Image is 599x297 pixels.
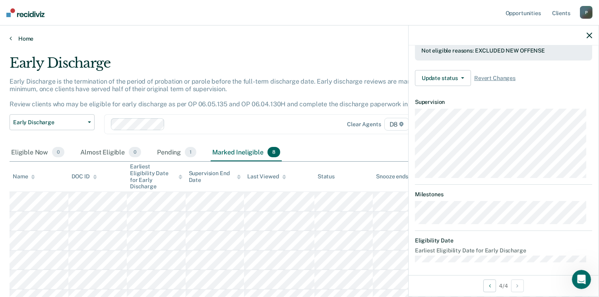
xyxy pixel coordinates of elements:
span: 1 [185,147,196,157]
div: 4 / 4 [409,275,599,296]
div: Name [13,173,35,180]
div: Status [318,173,335,180]
dt: Supervision [415,99,592,106]
div: Not eligible reasons: EXCLUDED NEW OFFENSE [421,47,586,54]
button: Update status [415,70,471,86]
div: Early Discharge [10,55,459,78]
div: Pending [155,144,198,161]
div: DOC ID [72,173,97,180]
div: Last Viewed [247,173,286,180]
div: Supervision End Date [189,170,241,184]
div: Clear agents [347,121,381,128]
span: Revert Changes [474,75,516,82]
a: Home [10,35,589,42]
dt: Earliest Eligibility Date for Early Discharge [415,247,592,254]
div: Eligible Now [10,144,66,161]
div: Almost Eligible [79,144,143,161]
span: 0 [52,147,64,157]
dt: Milestones [415,191,592,198]
div: P [580,6,593,19]
div: Earliest Eligibility Date for Early Discharge [130,163,182,190]
span: Early Discharge [13,119,85,126]
button: Previous Opportunity [483,279,496,292]
img: Recidiviz [6,8,45,17]
iframe: Intercom live chat [572,270,591,289]
p: Early Discharge is the termination of the period of probation or parole before the full-term disc... [10,78,437,108]
span: D8 [384,118,409,131]
span: 8 [268,147,280,157]
button: Next Opportunity [511,279,524,292]
dt: Eligibility Date [415,237,592,244]
span: 0 [129,147,141,157]
div: Marked Ineligible [211,144,282,161]
div: Snooze ends in [376,173,421,180]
